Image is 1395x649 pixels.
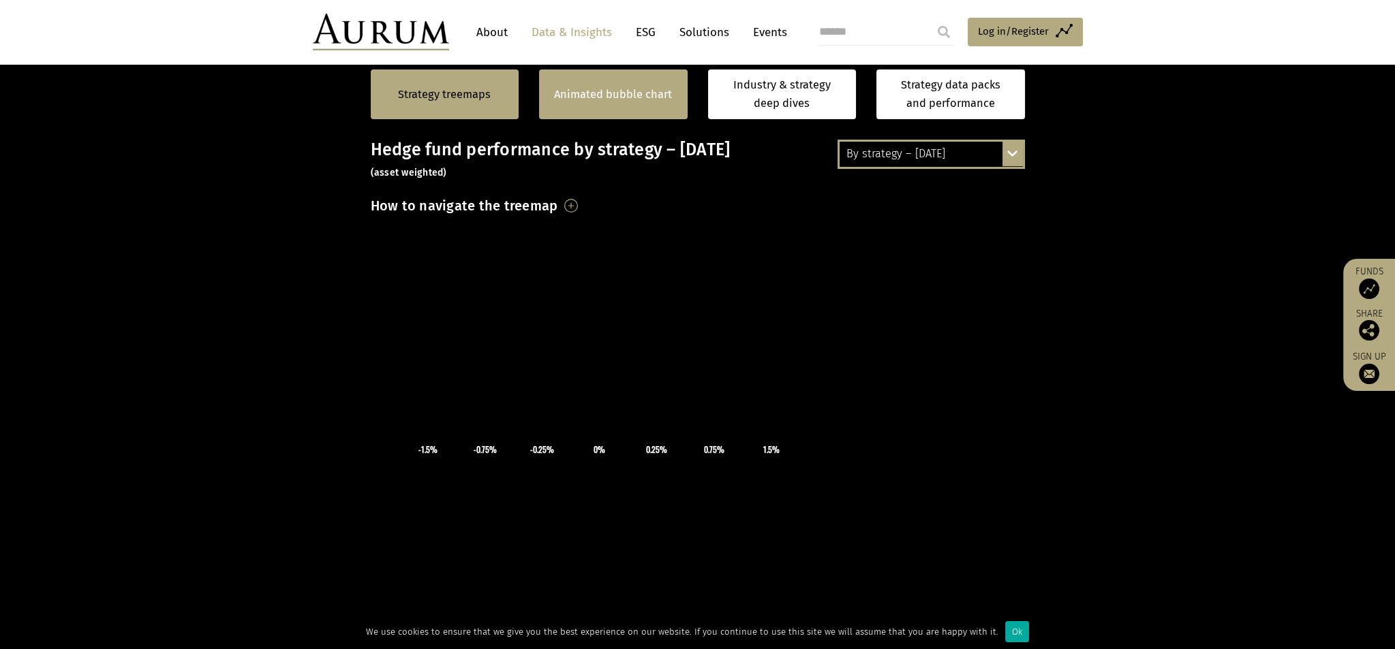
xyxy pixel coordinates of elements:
[1359,320,1379,341] img: Share this post
[1005,621,1029,642] div: Ok
[1350,309,1388,341] div: Share
[371,140,1025,180] h3: Hedge fund performance by strategy – [DATE]
[371,194,558,217] h3: How to navigate the treemap
[525,20,619,45] a: Data & Insights
[876,69,1025,119] a: Strategy data packs and performance
[1359,279,1379,299] img: Access Funds
[1350,351,1388,384] a: Sign up
[470,20,515,45] a: About
[746,20,787,45] a: Events
[371,167,447,178] small: (asset weighted)
[673,20,736,45] a: Solutions
[398,86,491,104] a: Strategy treemaps
[313,14,449,50] img: Aurum
[978,23,1049,39] span: Log in/Register
[1359,364,1379,384] img: Sign up to our newsletter
[629,20,662,45] a: ESG
[840,142,1023,166] div: By strategy – [DATE]
[968,18,1083,46] a: Log in/Register
[930,18,957,46] input: Submit
[554,86,672,104] a: Animated bubble chart
[1350,266,1388,299] a: Funds
[708,69,857,119] a: Industry & strategy deep dives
